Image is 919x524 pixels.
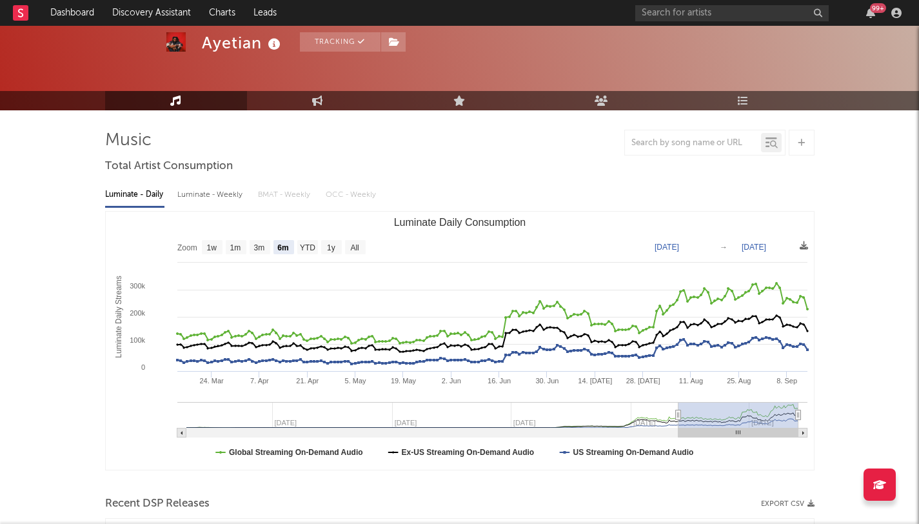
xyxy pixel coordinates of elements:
text: 100k [130,336,145,344]
text: 30. Jun [535,377,558,385]
text: 2. Jun [441,377,460,385]
div: Luminate - Weekly [177,184,245,206]
text: 3m [253,243,264,252]
text: 19. May [390,377,416,385]
text: [DATE] [742,243,766,252]
text: Luminate Daily Streams [114,276,123,358]
text: 1w [206,243,217,252]
text: 16. Jun [488,377,511,385]
text: Zoom [177,243,197,252]
text: 6m [277,243,288,252]
text: US Streaming On-Demand Audio [573,448,693,457]
text: Global Streaming On-Demand Audio [229,448,363,457]
span: Total Artist Consumption [105,159,233,174]
text: All [350,243,359,252]
text: 200k [130,309,145,317]
text: 21. Apr [296,377,319,385]
text: 8. Sep [776,377,797,385]
div: Ayetian [202,32,284,54]
text: 28. [DATE] [626,377,660,385]
span: Recent DSP Releases [105,496,210,512]
text: 5. May [344,377,366,385]
div: 99 + [870,3,886,13]
text: Ex-US Streaming On-Demand Audio [401,448,534,457]
text: 14. [DATE] [578,377,612,385]
text: 1y [327,243,335,252]
input: Search for artists [635,5,829,21]
div: Luminate - Daily [105,184,164,206]
text: 300k [130,282,145,290]
text: YTD [299,243,315,252]
text: → [720,243,727,252]
button: Export CSV [761,500,815,508]
text: 11. Aug [678,377,702,385]
text: 1m [230,243,241,252]
text: [DATE] [655,243,679,252]
button: 99+ [866,8,875,18]
button: Tracking [300,32,380,52]
input: Search by song name or URL [625,138,761,148]
text: 0 [141,363,144,371]
svg: Luminate Daily Consumption [106,212,814,470]
text: 7. Apr [250,377,269,385]
text: 24. Mar [199,377,224,385]
text: Luminate Daily Consumption [393,217,526,228]
text: 25. Aug [727,377,751,385]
